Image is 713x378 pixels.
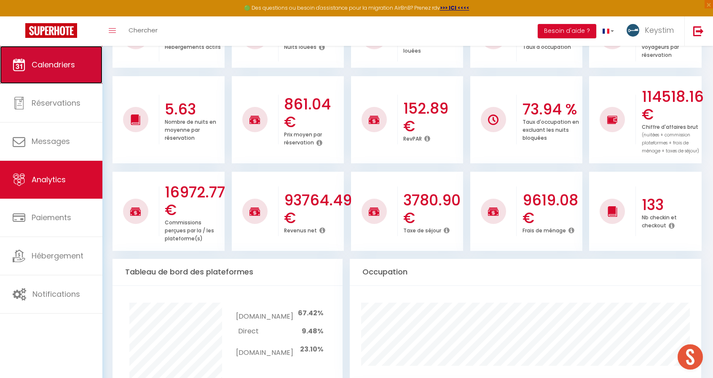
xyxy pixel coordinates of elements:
[440,4,469,11] a: >>> ICI <<<<
[25,23,77,38] img: Super Booking
[403,225,441,234] p: Taxe de séjour
[122,16,164,46] a: Chercher
[236,324,293,338] td: Direct
[32,212,71,223] span: Paiements
[642,132,699,154] span: (nuitées + commission plateformes + frais de ménage + taxes de séjour)
[403,133,422,142] p: RevPAR
[350,259,701,285] div: Occupation
[403,100,461,135] h3: 152.89 €
[300,344,323,354] span: 23.10%
[236,303,293,324] td: [DOMAIN_NAME]
[627,24,639,37] img: ...
[165,101,222,118] h3: 5.63
[284,42,316,51] p: Nuits louées
[403,192,461,227] h3: 3780.90 €
[523,192,580,227] h3: 9619.08 €
[523,101,580,118] h3: 73.94 %
[165,217,214,242] p: Commissions perçues par la / les plateforme(s)
[642,122,699,154] p: Chiffre d'affaires brut
[620,16,684,46] a: ... Keystim
[642,88,700,123] h3: 114518.16 €
[165,117,216,141] p: Nombre de nuits en moyenne par réservation
[403,37,456,54] p: Nuits restantes non louées
[236,338,293,360] td: [DOMAIN_NAME]
[302,326,323,336] span: 9.48%
[32,136,70,146] span: Messages
[32,59,75,70] span: Calendriers
[284,129,322,146] p: Prix moyen par réservation
[642,212,677,229] p: Nb checkin et checkout
[607,114,618,125] img: NO IMAGE
[523,42,571,51] p: Taux d'occupation
[523,225,566,234] p: Frais de ménage
[32,250,83,261] span: Hébergement
[165,184,222,219] h3: 16972.77 €
[284,192,342,227] h3: 93764.49 €
[113,259,343,285] div: Tableau de bord des plateformes
[523,117,579,141] p: Taux d'occupation en excluant les nuits bloquées
[642,196,700,214] h3: 133
[284,96,342,131] h3: 861.04 €
[678,344,703,370] div: Ouvrir le chat
[693,26,704,36] img: logout
[32,174,66,185] span: Analytics
[32,98,80,108] span: Réservations
[284,225,317,234] p: Revenus net
[165,42,221,51] p: Hébergements actifs
[32,289,80,299] span: Notifications
[129,26,158,35] span: Chercher
[488,114,499,125] img: NO IMAGE
[538,24,596,38] button: Besoin d'aide ?
[642,34,690,59] p: Nombre moyen de voyageurs par réservation
[298,308,323,318] span: 67.42%
[645,25,674,35] span: Keystim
